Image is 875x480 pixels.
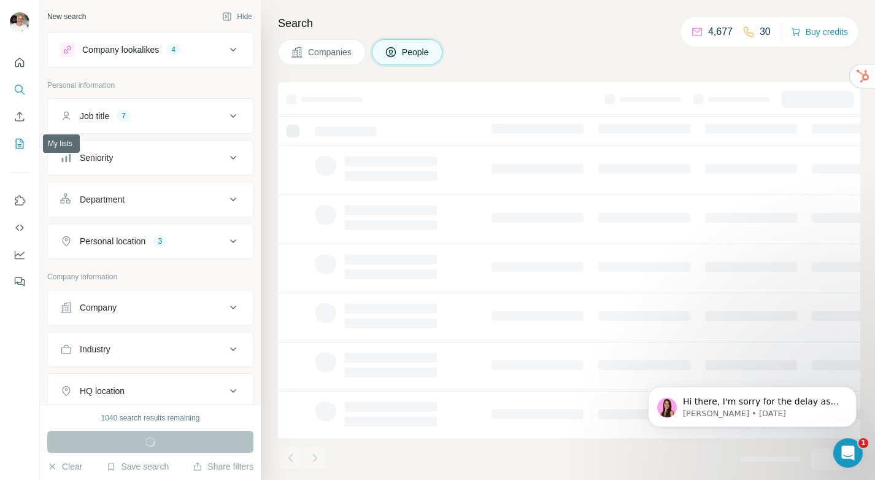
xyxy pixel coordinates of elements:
button: Enrich CSV [10,106,29,128]
div: HQ location [80,385,125,397]
button: Job title7 [48,101,253,131]
div: 7 [117,110,131,122]
div: Personal location [80,235,145,247]
p: 4,677 [708,25,733,39]
div: 4 [166,44,180,55]
button: HQ location [48,376,253,406]
p: 30 [760,25,771,39]
button: Search [10,79,29,101]
span: Companies [308,46,353,58]
div: Seniority [80,152,113,164]
div: New search [47,11,86,22]
button: Hide [214,7,261,26]
button: Company [48,293,253,322]
div: Company lookalikes [82,44,159,56]
span: People [402,46,430,58]
div: 1040 search results remaining [101,412,200,424]
div: Company [80,301,117,314]
div: 3 [153,236,167,247]
button: Seniority [48,143,253,172]
button: Use Surfe on LinkedIn [10,190,29,212]
button: Company lookalikes4 [48,35,253,64]
button: Personal location3 [48,226,253,256]
iframe: Intercom notifications message [630,361,875,447]
div: Department [80,193,125,206]
button: Industry [48,335,253,364]
button: Save search [106,460,169,473]
button: Clear [47,460,82,473]
button: Feedback [10,271,29,293]
button: Use Surfe API [10,217,29,239]
div: Job title [80,110,109,122]
p: Personal information [47,80,253,91]
img: Avatar [10,12,29,32]
button: Share filters [193,460,253,473]
button: Department [48,185,253,214]
span: 1 [858,438,868,448]
p: Company information [47,271,253,282]
iframe: Intercom live chat [833,438,863,468]
div: Industry [80,343,110,355]
button: Dashboard [10,244,29,266]
h4: Search [278,15,860,32]
button: My lists [10,133,29,155]
button: Buy credits [791,23,848,41]
button: Quick start [10,52,29,74]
